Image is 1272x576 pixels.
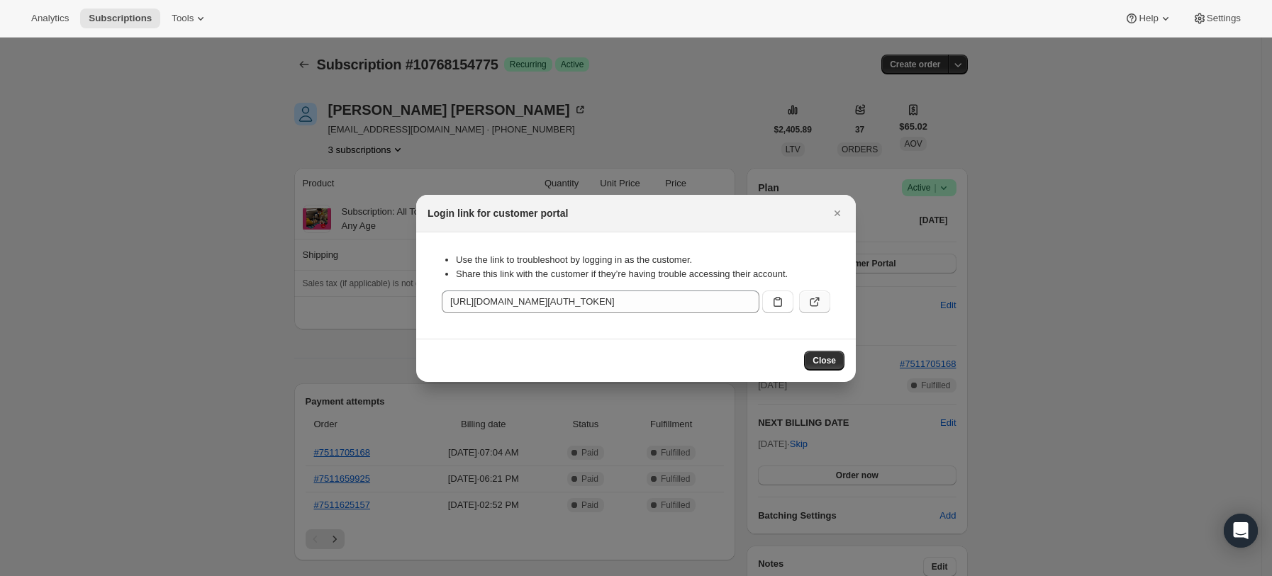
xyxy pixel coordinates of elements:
li: Use the link to troubleshoot by logging in as the customer. [456,253,830,267]
span: Settings [1207,13,1241,24]
button: Close [827,203,847,223]
span: Tools [172,13,194,24]
span: Close [813,355,836,366]
span: Subscriptions [89,13,152,24]
button: Help [1116,9,1181,28]
div: Open Intercom Messenger [1224,514,1258,548]
button: Close [804,351,844,371]
button: Settings [1184,9,1249,28]
span: Help [1139,13,1158,24]
button: Tools [163,9,216,28]
button: Analytics [23,9,77,28]
h2: Login link for customer portal [428,206,568,220]
button: Subscriptions [80,9,160,28]
li: Share this link with the customer if they’re having trouble accessing their account. [456,267,830,281]
span: Analytics [31,13,69,24]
